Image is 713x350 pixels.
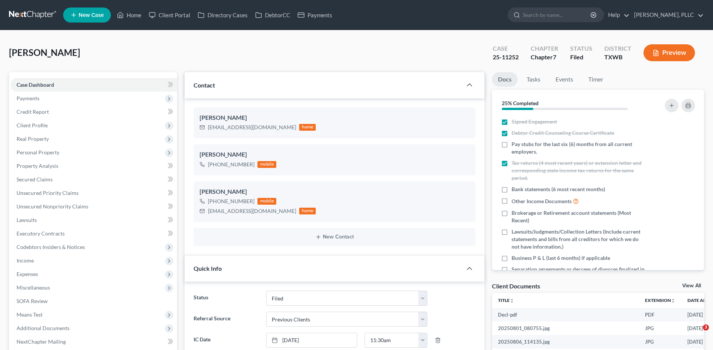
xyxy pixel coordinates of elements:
[11,294,177,308] a: SOFA Review
[510,299,514,303] i: unfold_more
[512,118,557,125] span: Signed Engagement
[550,72,579,87] a: Events
[531,53,558,62] div: Chapter
[17,203,88,210] span: Unsecured Nonpriority Claims
[113,8,145,22] a: Home
[194,8,251,22] a: Directory Cases
[17,311,42,318] span: Means Test
[531,44,558,53] div: Chapter
[512,129,614,137] span: Debtor Credit Counseling Course Certificate
[498,297,514,303] a: Titleunfold_more
[512,209,645,224] span: Brokerage or Retirement account statements (Most Recent)
[492,282,540,290] div: Client Documents
[512,198,572,205] span: Other Income Documents
[190,291,262,306] label: Status
[299,208,316,214] div: home
[200,150,469,159] div: [PERSON_NAME]
[257,161,276,168] div: mobile
[11,159,177,173] a: Property Analysis
[17,190,79,196] span: Unsecured Priority Claims
[604,8,630,22] a: Help
[11,173,177,186] a: Secured Claims
[523,8,592,22] input: Search by name...
[639,321,681,335] td: JPG
[492,308,639,321] td: Decl-pdf
[11,213,177,227] a: Lawsuits
[570,44,592,53] div: Status
[200,234,469,240] button: New Contact
[512,159,645,182] span: Tax returns (4 most recent years) or extension letter and corresponding state income tax returns ...
[11,227,177,240] a: Executory Contracts
[266,333,357,347] a: [DATE]
[17,95,39,101] span: Payments
[553,53,556,60] span: 7
[208,207,296,215] div: [EMAIL_ADDRESS][DOMAIN_NAME]
[17,136,49,142] span: Real Property
[687,324,705,342] iframe: Intercom live chat
[145,8,194,22] a: Client Portal
[365,333,419,347] input: -- : --
[645,297,675,303] a: Extensionunfold_more
[208,161,254,168] div: [PHONE_NUMBER]
[11,200,177,213] a: Unsecured Nonpriority Claims
[17,217,37,223] span: Lawsuits
[17,244,85,250] span: Codebtors Insiders & Notices
[17,257,34,264] span: Income
[17,149,59,155] span: Personal Property
[492,321,639,335] td: 20250801_080755.jpg
[190,333,262,348] label: IC Date
[194,265,222,272] span: Quick Info
[493,44,519,53] div: Case
[703,324,709,330] span: 3
[17,122,48,128] span: Client Profile
[512,140,645,155] span: Pay stubs for the last six (6) months from all current employers.
[502,100,539,106] strong: 25% Completed
[17,338,66,345] span: NextChapter Mailing
[190,312,262,327] label: Referral Source
[17,298,48,304] span: SOFA Review
[17,109,49,115] span: Credit Report
[208,198,254,205] div: [PHONE_NUMBER]
[17,230,65,237] span: Executory Contracts
[294,8,336,22] a: Payments
[643,44,695,61] button: Preview
[208,124,296,131] div: [EMAIL_ADDRESS][DOMAIN_NAME]
[17,81,54,88] span: Case Dashboard
[200,113,469,122] div: [PERSON_NAME]
[11,335,177,348] a: NextChapter Mailing
[493,53,519,62] div: 25-11252
[492,72,518,87] a: Docs
[630,8,704,22] a: [PERSON_NAME], PLLC
[11,186,177,200] a: Unsecured Priority Claims
[512,186,605,193] span: Bank statements (6 most recent months)
[17,284,50,291] span: Miscellaneous
[299,124,316,131] div: home
[512,228,645,250] span: Lawsuits/Judgments/Collection Letters (Include current statements and bills from all creditors fo...
[17,163,58,169] span: Property Analysis
[251,8,294,22] a: DebtorCC
[512,266,645,281] span: Separation agreements or decrees of divorces finalized in the past 2 years
[639,335,681,348] td: JPG
[512,254,610,262] span: Business P & L (last 6 months) if applicable
[17,325,70,331] span: Additional Documents
[11,105,177,119] a: Credit Report
[521,72,546,87] a: Tasks
[570,53,592,62] div: Filed
[17,271,38,277] span: Expenses
[604,44,631,53] div: District
[682,283,701,288] a: View All
[17,176,53,183] span: Secured Claims
[639,308,681,321] td: PDF
[582,72,609,87] a: Timer
[194,81,215,89] span: Contact
[200,187,469,196] div: [PERSON_NAME]
[604,53,631,62] div: TXWB
[257,198,276,205] div: mobile
[9,47,80,58] span: [PERSON_NAME]
[79,12,104,18] span: New Case
[11,78,177,92] a: Case Dashboard
[492,335,639,348] td: 20250806_114135.jpg
[671,299,675,303] i: unfold_more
